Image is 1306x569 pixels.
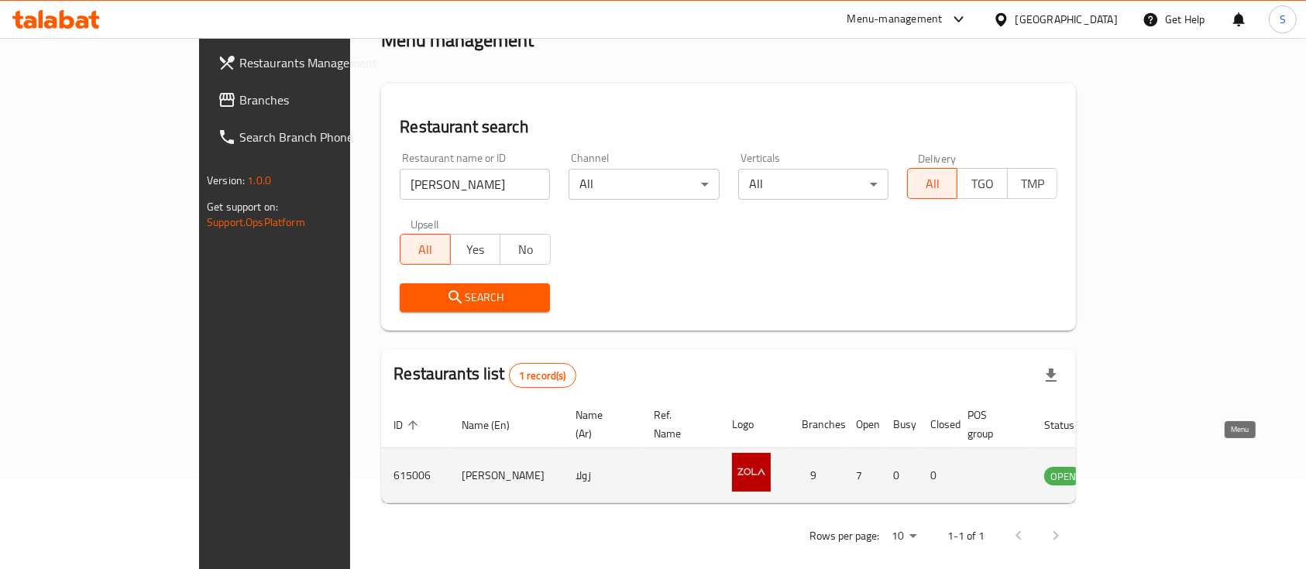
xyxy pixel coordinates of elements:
th: Closed [918,401,955,448]
span: POS group [967,406,1013,443]
button: No [500,234,550,265]
label: Upsell [411,218,439,229]
span: Search Branch Phone [239,128,405,146]
td: [PERSON_NAME] [449,448,563,503]
div: Rows per page: [885,525,923,548]
span: Ref. Name [654,406,701,443]
label: Delivery [918,153,957,163]
span: TMP [1014,173,1051,195]
span: S [1280,11,1286,28]
span: Version: [207,170,245,190]
p: 1-1 of 1 [947,526,985,546]
div: OPEN [1044,467,1082,485]
span: Name (En) [462,416,530,434]
a: Restaurants Management [205,44,418,81]
td: 9 [789,448,844,503]
span: Search [412,288,538,307]
button: All [907,168,957,199]
span: Yes [457,238,494,261]
td: 7 [844,448,881,503]
td: 0 [881,448,918,503]
h2: Menu management [381,28,534,53]
button: All [400,234,450,265]
button: TMP [1007,168,1057,199]
span: Name (Ar) [576,406,623,443]
th: Open [844,401,881,448]
th: Branches [789,401,844,448]
a: Branches [205,81,418,118]
div: Menu-management [847,10,943,29]
table: enhanced table [381,401,1167,503]
span: OPEN [1044,468,1082,485]
span: All [914,173,951,195]
td: زولا [563,448,641,503]
span: 1.0.0 [247,170,271,190]
button: Yes [450,234,500,265]
span: ID [394,416,423,434]
a: Support.OpsPlatform [207,212,305,232]
span: All [407,238,444,261]
div: [GEOGRAPHIC_DATA] [1016,11,1118,28]
div: Total records count [509,363,576,388]
h2: Restaurants list [394,362,576,388]
button: Search [400,283,550,312]
td: 0 [918,448,955,503]
span: TGO [964,173,1001,195]
a: Search Branch Phone [205,118,418,156]
div: All [738,169,888,200]
th: Logo [720,401,789,448]
img: Zola [732,453,771,492]
th: Busy [881,401,918,448]
span: Get support on: [207,197,278,217]
span: No [507,238,544,261]
p: Rows per page: [809,526,879,546]
h2: Restaurant search [400,115,1057,139]
div: All [569,169,719,200]
span: 1 record(s) [510,368,576,383]
div: Export file [1033,357,1070,394]
button: TGO [957,168,1007,199]
span: Restaurants Management [239,53,405,72]
span: Status [1044,416,1095,434]
span: Branches [239,91,405,109]
input: Search for restaurant name or ID.. [400,169,550,200]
